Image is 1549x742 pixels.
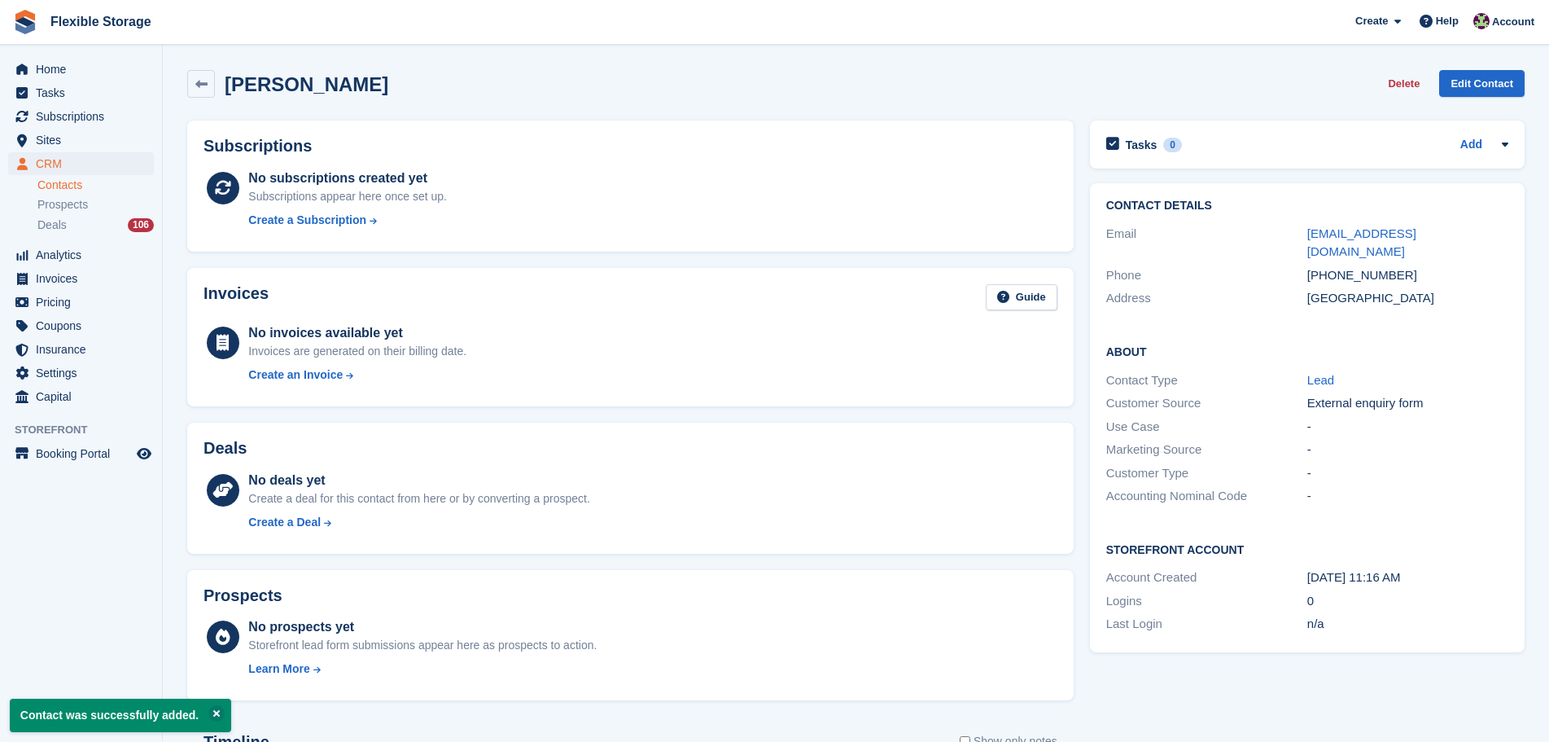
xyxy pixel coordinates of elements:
[1473,13,1490,29] img: Rachael Fisher
[1307,464,1508,483] div: -
[37,197,88,213] span: Prospects
[248,661,597,678] a: Learn More
[248,343,466,360] div: Invoices are generated on their billing date.
[1106,487,1307,506] div: Accounting Nominal Code
[1307,418,1508,437] div: -
[248,169,447,188] div: No subscriptions created yet
[36,105,133,128] span: Subscriptions
[1106,569,1307,587] div: Account Created
[13,10,37,34] img: stora-icon-8386f47178a22dfd0bd8f6a31ec36ba5ce8667c1dd55bd0f319d3a0aa187defe.svg
[36,267,133,290] span: Invoices
[1106,225,1307,261] div: Email
[37,217,67,233] span: Deals
[1307,289,1508,308] div: [GEOGRAPHIC_DATA]
[37,196,154,213] a: Prospects
[248,637,597,654] div: Storefront lead form submissions appear here as prospects to action.
[248,490,589,507] div: Create a deal for this contact from here or by converting a prospect.
[1106,289,1307,308] div: Address
[8,81,154,104] a: menu
[36,314,133,337] span: Coupons
[8,244,154,266] a: menu
[1307,226,1416,259] a: [EMAIL_ADDRESS][DOMAIN_NAME]
[1307,441,1508,459] div: -
[1106,200,1508,213] h2: Contact Details
[8,314,154,337] a: menu
[8,58,154,81] a: menu
[203,137,1057,156] h2: Subscriptions
[1307,569,1508,587] div: [DATE] 11:16 AM
[8,105,154,128] a: menu
[1460,136,1482,155] a: Add
[36,338,133,361] span: Insurance
[248,188,447,205] div: Subscriptions appear here once set up.
[1106,615,1307,634] div: Last Login
[248,367,466,384] a: Create an Invoice
[37,178,154,193] a: Contacts
[36,58,133,81] span: Home
[128,218,154,232] div: 106
[1307,373,1334,387] a: Lead
[8,338,154,361] a: menu
[1439,70,1525,97] a: Edit Contact
[8,362,154,384] a: menu
[1106,343,1508,359] h2: About
[986,284,1057,311] a: Guide
[248,367,343,384] div: Create an Invoice
[1106,464,1307,483] div: Customer Type
[1126,138,1157,152] h2: Tasks
[203,284,269,311] h2: Invoices
[1106,266,1307,285] div: Phone
[248,212,447,229] a: Create a Subscription
[1307,615,1508,634] div: n/a
[1307,592,1508,611] div: 0
[1106,592,1307,611] div: Logins
[248,661,309,678] div: Learn More
[1492,14,1534,30] span: Account
[1307,394,1508,413] div: External enquiry form
[1163,138,1182,152] div: 0
[8,267,154,290] a: menu
[1381,70,1426,97] button: Delete
[8,442,154,465] a: menu
[36,129,133,151] span: Sites
[10,699,231,732] p: Contact was successfully added.
[37,217,154,234] a: Deals 106
[248,514,589,531] a: Create a Deal
[203,586,282,605] h2: Prospects
[225,73,388,95] h2: [PERSON_NAME]
[36,442,133,465] span: Booking Portal
[36,244,133,266] span: Analytics
[1106,371,1307,390] div: Contact Type
[36,81,133,104] span: Tasks
[1106,441,1307,459] div: Marketing Source
[36,385,133,408] span: Capital
[8,152,154,175] a: menu
[203,439,247,458] h2: Deals
[36,362,133,384] span: Settings
[8,385,154,408] a: menu
[1106,418,1307,437] div: Use Case
[248,471,589,490] div: No deals yet
[8,291,154,314] a: menu
[1436,13,1459,29] span: Help
[248,323,466,343] div: No invoices available yet
[248,514,321,531] div: Create a Deal
[8,129,154,151] a: menu
[15,422,162,438] span: Storefront
[1307,487,1508,506] div: -
[1355,13,1388,29] span: Create
[1106,541,1508,557] h2: Storefront Account
[134,444,154,463] a: Preview store
[1106,394,1307,413] div: Customer Source
[248,617,597,637] div: No prospects yet
[36,291,133,314] span: Pricing
[1307,266,1508,285] div: [PHONE_NUMBER]
[44,8,158,35] a: Flexible Storage
[36,152,133,175] span: CRM
[248,212,366,229] div: Create a Subscription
